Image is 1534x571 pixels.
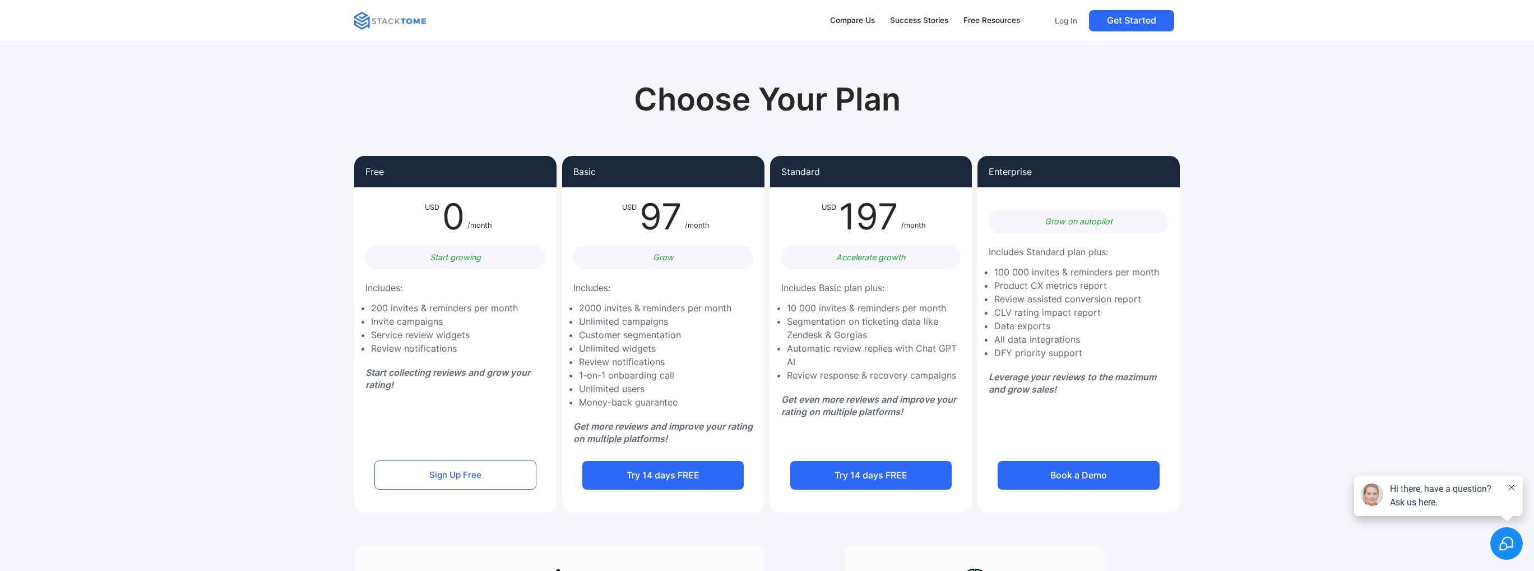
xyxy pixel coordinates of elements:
[890,15,948,27] div: Success Stories
[787,342,967,369] li: Automatic review replies with Chat GPT AI
[622,199,637,234] div: USD
[467,199,492,234] div: /month
[573,421,753,444] em: Get more reviews and improve your rating on multiple platforms!
[822,199,836,234] div: USD
[430,252,481,262] em: Start growing
[579,315,731,328] li: Unlimited campaigns
[365,367,530,390] em: Start collecting reviews and grow your rating!
[787,301,967,315] li: 10 000 invites & reminders per month
[637,199,685,234] div: 97
[371,301,518,315] li: 200 invites & reminders per month
[374,461,536,490] a: Sign Up Free
[787,315,967,342] li: Segmentation on ticketing data like Zendesk & Gorgias
[790,461,952,490] a: Try 14 days FREE
[579,369,731,382] li: 1-on-1 onboarding call
[994,333,1159,346] li: All data integrations
[958,9,1025,33] a: Free Resources
[365,167,384,176] p: Free
[901,199,926,234] div: /month
[653,252,674,262] em: Grow
[365,280,402,296] p: Includes:
[884,9,953,33] a: Success Stories
[371,315,518,328] li: Invite campaigns
[998,461,1159,490] a: Book a Demo
[787,369,967,382] li: Review response & recovery campaigns
[1089,10,1174,31] a: Get Started
[994,306,1159,319] li: CLV rating impact report
[994,292,1159,306] li: Review assisted conversion report
[579,328,731,342] li: Customer segmentation
[425,199,439,234] div: USD
[573,280,610,296] p: Includes:
[1045,217,1113,226] em: Grow on autopilot
[994,265,1159,279] li: 100 000 invites & reminders per month
[611,81,923,118] h1: Choose Your Plan
[989,371,1156,395] em: Leverage your reviews to the mazimum and grow sales!
[963,15,1020,27] div: Free Resources
[579,301,731,315] li: 2000 invites & reminders per month
[994,346,1159,360] li: DFY priority support
[579,342,731,355] li: Unlimited widgets
[579,355,731,369] li: Review notifications
[781,394,956,417] em: Get even more reviews and improve your rating on multiple platforms!
[781,280,884,296] p: Includes Basic plan plus:
[573,167,596,176] p: Basic
[579,395,731,409] li: Money-back guarantee
[994,319,1159,333] li: Data exports
[825,9,880,33] a: Compare Us
[994,279,1159,292] li: Product CX metrics report
[989,245,1108,260] p: Includes Standard plan plus:
[582,461,744,490] a: Try 14 days FREE
[1048,10,1085,31] a: Log In
[579,382,731,395] li: Unlimited users
[371,342,518,355] li: Review notifications
[989,167,1032,176] p: Enterprise
[836,199,901,234] div: 197
[685,199,710,234] div: /month
[371,328,518,342] li: Service review widgets
[836,252,906,262] em: Accelerate growth
[1055,16,1077,26] p: Log In
[830,15,875,27] div: Compare Us
[439,199,467,234] div: 0
[781,167,820,176] p: Standard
